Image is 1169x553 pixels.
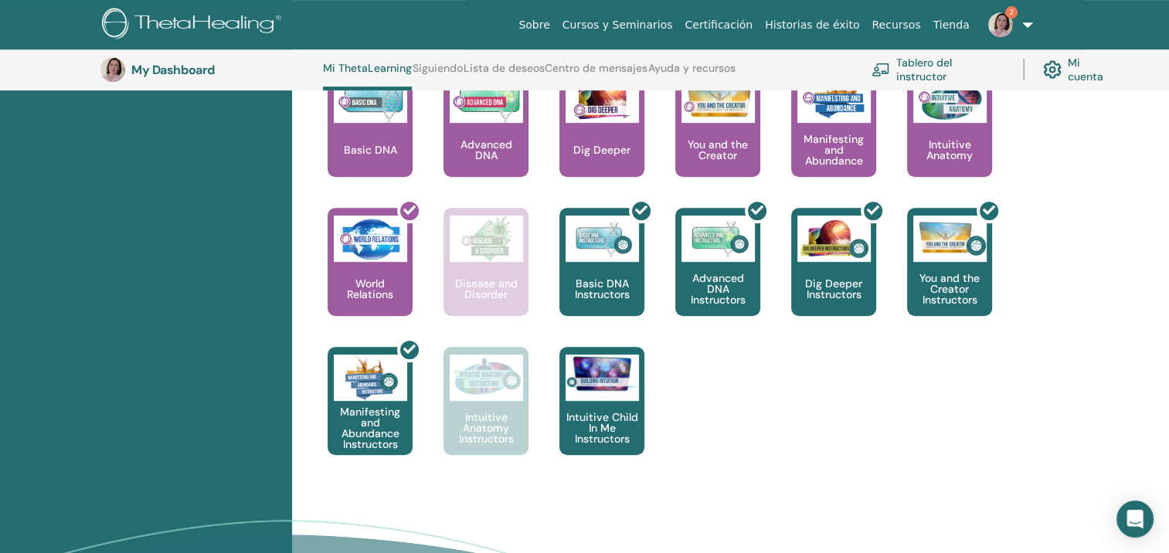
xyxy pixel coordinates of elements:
a: Advanced DNA Advanced DNA [443,69,528,208]
img: Manifesting and Abundance [797,76,871,123]
img: cog.svg [1043,56,1062,83]
a: Dig Deeper Dig Deeper [559,69,644,208]
img: Disease and Disorder [450,215,523,262]
a: Manifesting and Abundance Manifesting and Abundance [791,69,876,208]
a: Mi ThetaLearning [323,62,412,90]
a: Basic DNA Instructors Basic DNA Instructors [559,208,644,347]
p: Intuitive Child In Me Instructors [559,412,644,444]
p: Advanced DNA [443,139,528,161]
p: Manifesting and Abundance [791,134,876,166]
img: You and the Creator [681,76,755,119]
a: Dig Deeper Instructors Dig Deeper Instructors [791,208,876,347]
img: Dig Deeper Instructors [797,215,871,262]
a: Cursos y Seminarios [556,11,679,39]
a: World Relations World Relations [328,208,413,347]
a: Sobre [512,11,556,39]
p: You and the Creator [675,139,760,161]
a: You and the Creator Instructors You and the Creator Instructors [907,208,992,347]
img: Basic DNA Instructors [566,215,639,262]
img: default.jpg [988,12,1013,37]
img: You and the Creator Instructors [913,215,987,262]
p: Dig Deeper [567,144,637,155]
img: Intuitive Anatomy Instructors [450,355,523,401]
img: Advanced DNA [450,76,523,123]
img: Intuitive Child In Me Instructors [566,355,639,392]
img: chalkboard-teacher.svg [872,63,890,76]
a: You and the Creator You and the Creator [675,69,760,208]
p: Disease and Disorder [443,278,528,300]
img: logo.png [102,8,287,42]
img: World Relations [334,215,407,262]
p: Dig Deeper Instructors [791,278,876,300]
a: Intuitive Anatomy Instructors Intuitive Anatomy Instructors [443,347,528,486]
p: You and the Creator Instructors [907,273,992,305]
a: Intuitive Anatomy Intuitive Anatomy [907,69,992,208]
a: Tienda [927,11,976,39]
img: default.jpg [100,57,125,82]
span: 2 [1005,6,1018,19]
p: Manifesting and Abundance Instructors [328,406,413,450]
p: Intuitive Anatomy Instructors [443,412,528,444]
img: Intuitive Anatomy [913,76,987,123]
a: Intuitive Child In Me Instructors Intuitive Child In Me Instructors [559,347,644,486]
a: Basic DNA Basic DNA [328,69,413,208]
a: Siguiendo [413,62,463,87]
a: Advanced DNA Instructors Advanced DNA Instructors [675,208,760,347]
img: Dig Deeper [566,76,639,123]
a: Centro de mensajes [545,62,647,87]
a: Ayuda y recursos [648,62,736,87]
a: Mi cuenta [1043,53,1119,87]
a: Recursos [865,11,926,39]
a: Disease and Disorder Disease and Disorder [443,208,528,347]
p: World Relations [328,278,413,300]
h3: My Dashboard [131,63,286,77]
div: Open Intercom Messenger [1116,500,1154,538]
a: Certificación [678,11,759,39]
img: Advanced DNA Instructors [681,215,755,262]
img: Manifesting and Abundance Instructors [334,355,407,401]
p: Advanced DNA Instructors [675,273,760,305]
a: Historias de éxito [759,11,865,39]
p: Intuitive Anatomy [907,139,992,161]
img: Basic DNA [334,76,407,123]
a: Manifesting and Abundance Instructors Manifesting and Abundance Instructors [328,347,413,486]
a: Tablero del instructor [872,53,1004,87]
a: Lista de deseos [464,62,545,87]
p: Basic DNA Instructors [559,278,644,300]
